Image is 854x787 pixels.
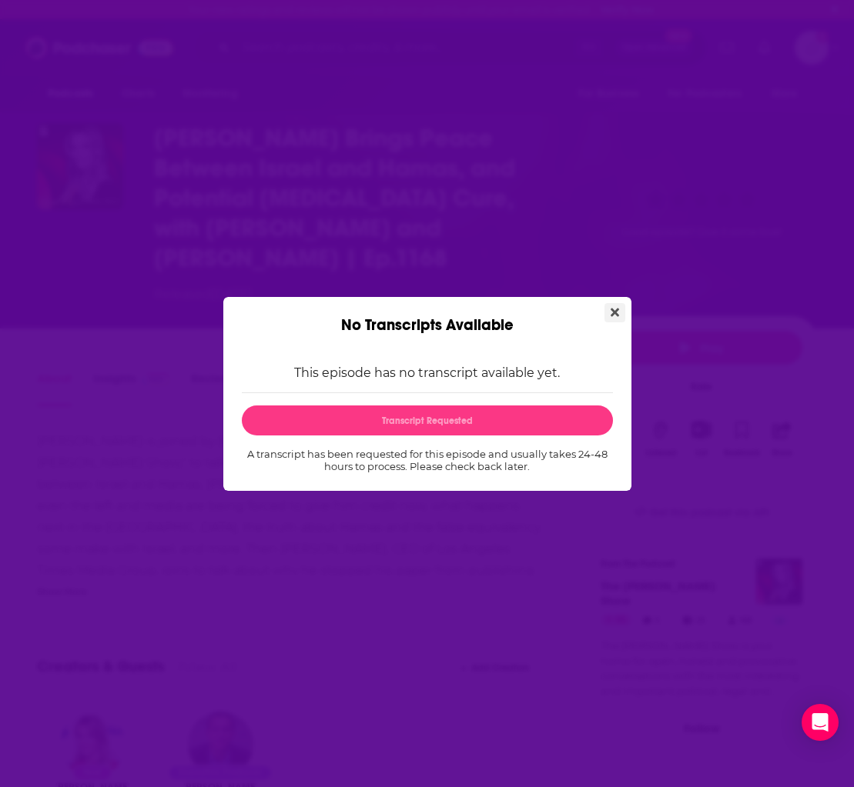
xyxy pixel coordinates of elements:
[242,365,613,380] p: This episode has no transcript available yet.
[223,297,631,335] div: No Transcripts Available
[604,303,625,322] button: Close
[242,405,613,435] button: Transcript Requested
[242,448,613,472] p: A transcript has been requested for this episode and usually takes 24-48 hours to process. Please...
[802,704,839,741] div: Open Intercom Messenger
